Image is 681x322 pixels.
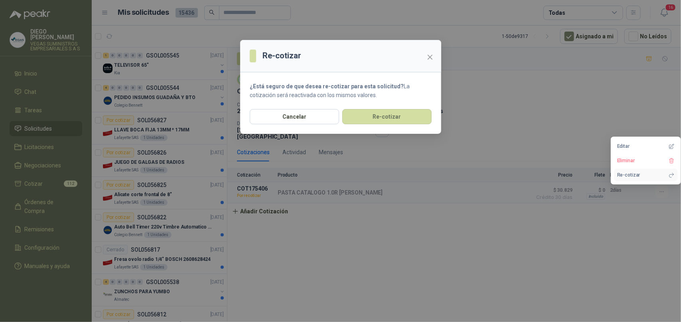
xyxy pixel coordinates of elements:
strong: ¿Está seguro de que desea re-cotizar para esta solicitud? [250,83,404,89]
button: Close [424,51,436,64]
span: close [427,54,433,60]
p: La cotización será reactivada con los mismos valores. [250,82,432,99]
button: Cancelar [250,109,339,124]
button: Re-cotizar [342,109,432,124]
h3: Re-cotizar [263,50,301,62]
